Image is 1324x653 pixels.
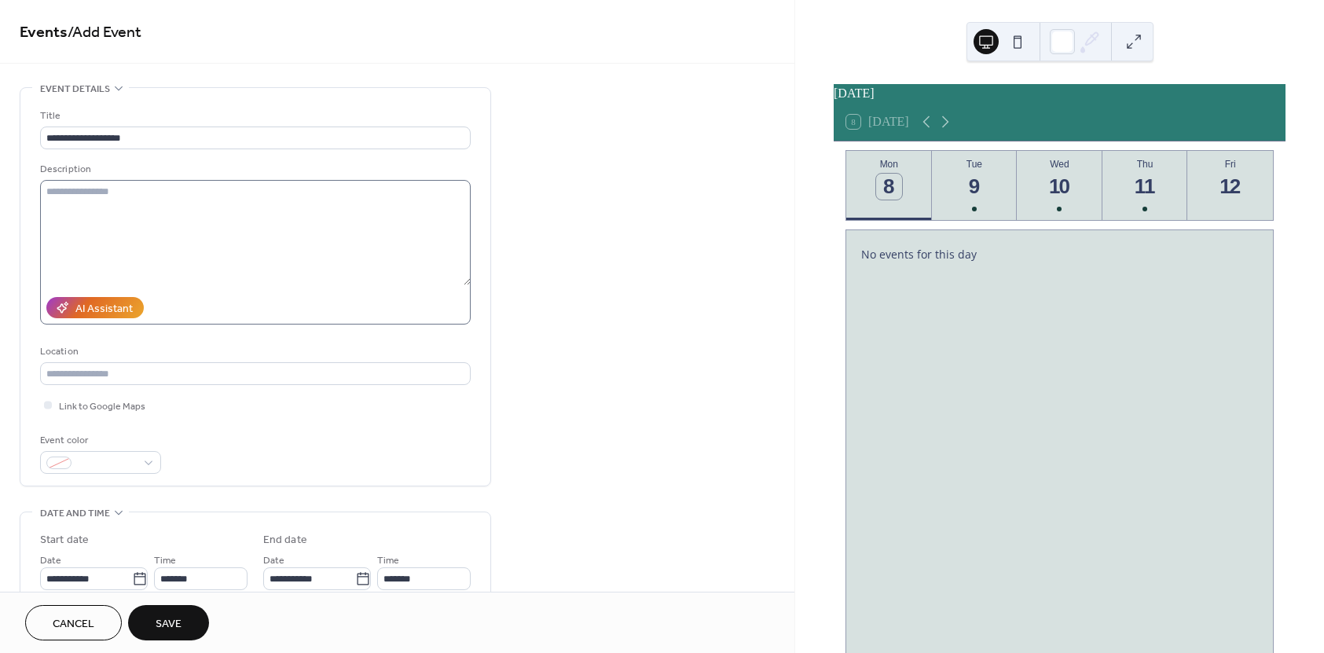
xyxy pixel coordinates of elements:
button: AI Assistant [46,297,144,318]
span: Time [154,552,176,569]
button: Thu11 [1102,151,1188,220]
div: Title [40,108,468,124]
div: Fri [1192,159,1268,170]
div: Mon [851,159,927,170]
div: Start date [40,532,89,548]
div: [DATE] [834,84,1285,103]
span: Date [40,552,61,569]
div: 12 [1217,174,1243,200]
div: End date [263,532,307,548]
div: Event color [40,432,158,449]
button: Wed10 [1017,151,1102,220]
button: Fri12 [1187,151,1273,220]
div: 11 [1132,174,1158,200]
div: Thu [1107,159,1183,170]
span: Time [377,552,399,569]
span: Date and time [40,505,110,522]
div: Location [40,343,468,360]
div: AI Assistant [75,301,133,317]
button: Save [128,605,209,640]
div: Description [40,161,468,178]
span: Date [263,552,284,569]
div: Tue [937,159,1013,170]
span: / Add Event [68,17,141,48]
span: Event details [40,81,110,97]
span: Link to Google Maps [59,398,145,415]
button: Cancel [25,605,122,640]
div: 10 [1047,174,1073,200]
span: Save [156,616,182,633]
div: 8 [876,174,902,200]
button: Tue9 [932,151,1018,220]
div: 9 [962,174,988,200]
div: Wed [1021,159,1098,170]
div: No events for this day [849,236,1271,273]
span: Cancel [53,616,94,633]
a: Events [20,17,68,48]
button: Mon8 [846,151,932,220]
